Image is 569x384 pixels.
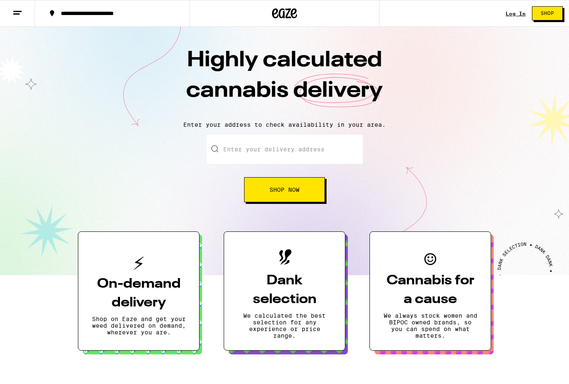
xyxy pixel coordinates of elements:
p: We always stock women and BIPOC owned brands, so you can spend on what matters. [383,312,477,339]
span: Shop Now [270,187,299,193]
button: Shop [532,6,563,20]
h3: On-demand delivery [92,275,186,312]
button: Shop Now [244,177,325,202]
button: Cannabis for a causeWe always stock women and BIPOC owned brands, so you can spend on what matters. [369,231,491,351]
h3: Dank selection [237,271,332,309]
span: Shop [541,11,554,16]
p: Enter your address to check availability in your area. [8,121,561,128]
input: Enter your delivery address [207,135,363,164]
h3: Cannabis for a cause [383,271,477,309]
h1: Highly calculated cannabis delivery [139,45,430,115]
p: We calculated the best selection for any experience or price range. [237,312,332,339]
button: On-demand deliveryShop on Eaze and get your weed delivered on demand, wherever you are. [78,231,200,351]
button: Dank selectionWe calculated the best selection for any experience or price range. [224,231,345,351]
a: Shop [526,6,569,20]
p: Shop on Eaze and get your weed delivered on demand, wherever you are. [92,316,186,336]
a: Log In [506,11,526,16]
